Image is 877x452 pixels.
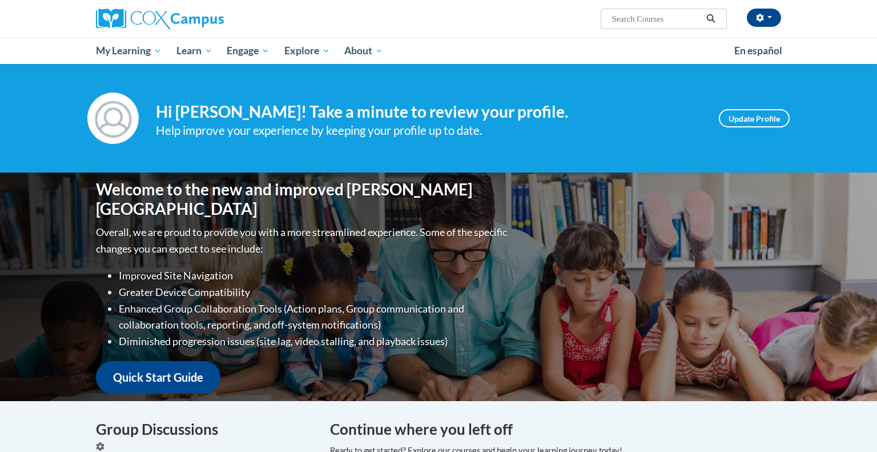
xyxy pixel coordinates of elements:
[176,44,212,58] span: Learn
[119,267,510,284] li: Improved Site Navigation
[96,44,162,58] span: My Learning
[96,9,313,29] a: Cox Campus
[87,93,139,144] img: Profile Image
[96,224,510,257] p: Overall, we are proud to provide you with a more streamlined experience. Some of the specific cha...
[277,38,337,64] a: Explore
[611,12,702,26] input: Search Courses
[284,44,330,58] span: Explore
[727,39,790,63] a: En español
[747,9,781,27] button: Account Settings
[96,361,220,394] a: Quick Start Guide
[169,38,220,64] a: Learn
[719,109,790,127] a: Update Profile
[96,180,510,218] h1: Welcome to the new and improved [PERSON_NAME][GEOGRAPHIC_DATA]
[79,38,798,64] div: Main menu
[119,333,510,350] li: Diminished progression issues (site lag, video stalling, and playback issues)
[119,301,510,334] li: Enhanced Group Collaboration Tools (Action plans, Group communication and collaboration tools, re...
[119,284,510,301] li: Greater Device Compatibility
[88,38,169,64] a: My Learning
[227,44,269,58] span: Engage
[330,418,781,441] h4: Continue where you left off
[344,44,383,58] span: About
[96,418,313,441] h4: Group Discussions
[156,121,702,140] div: Help improve your experience by keeping your profile up to date.
[337,38,391,64] a: About
[219,38,277,64] a: Engage
[702,12,719,26] button: Search
[96,9,224,29] img: Cox Campus
[734,45,782,57] span: En español
[156,102,702,122] h4: Hi [PERSON_NAME]! Take a minute to review your profile.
